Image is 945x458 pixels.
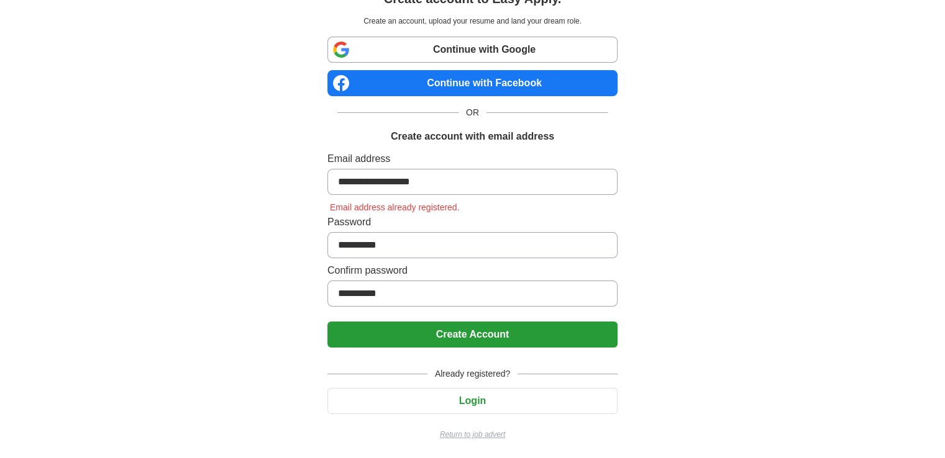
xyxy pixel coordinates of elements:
[327,395,618,406] a: Login
[327,388,618,414] button: Login
[327,202,462,212] span: Email address already registered.
[327,263,618,278] label: Confirm password
[330,16,615,27] p: Create an account, upload your resume and land your dream role.
[327,37,618,63] a: Continue with Google
[427,367,518,380] span: Already registered?
[327,429,618,440] a: Return to job advert
[327,321,618,348] button: Create Account
[391,129,554,144] h1: Create account with email address
[327,70,618,96] a: Continue with Facebook
[459,106,486,119] span: OR
[327,151,618,166] label: Email address
[327,215,618,230] label: Password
